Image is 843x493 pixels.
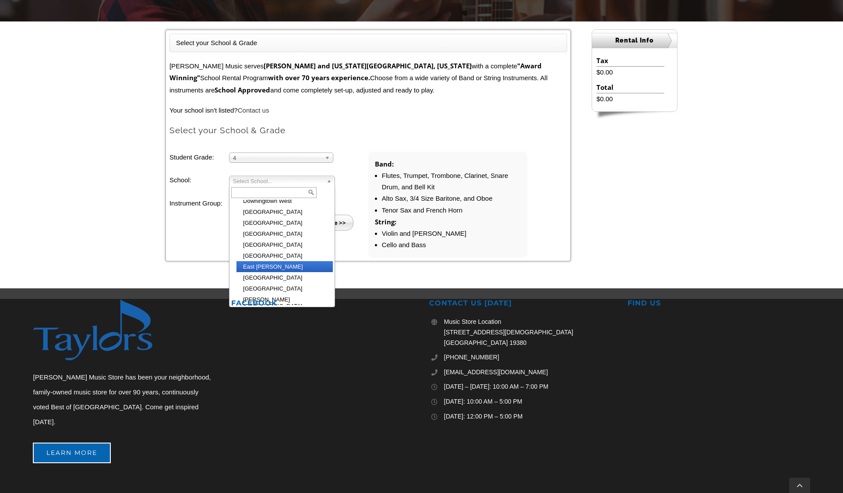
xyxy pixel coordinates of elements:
li: Downingtown West [236,195,333,206]
a: [PHONE_NUMBER] [444,352,612,363]
p: [PERSON_NAME] Music serves with a complete School Rental Program Choose from a wide variety of Ba... [169,60,567,96]
p: [DATE] – [DATE]: 10:00 AM – 7:00 PM [444,382,612,392]
span: Learn More [46,449,97,457]
a: Learn More [33,443,111,463]
li: [GEOGRAPHIC_DATA] [236,217,333,228]
li: Flutes, Trumpet, Trombone, Clarinet, Snare Drum, and Bell Kit [382,170,521,193]
img: sidebar-footer.png [592,112,677,120]
li: [GEOGRAPHIC_DATA] [236,228,333,239]
p: Your school isn't listed? [169,105,567,116]
label: Student Grade: [169,152,229,163]
img: footer-logo [33,299,171,361]
h2: CONTACT US [DATE] [429,299,612,308]
li: Tax [596,55,664,67]
span: [PERSON_NAME] Music Store has been your neighborhood, family-owned music store for over 90 years,... [33,373,211,426]
h2: Rental Info [592,33,677,48]
label: School: [169,174,229,186]
li: [GEOGRAPHIC_DATA] [236,250,333,261]
li: [GEOGRAPHIC_DATA] [236,206,333,217]
strong: School Approved [215,85,270,94]
li: [GEOGRAPHIC_DATA] [236,239,333,250]
li: Tenor Sax and French Horn [382,205,521,216]
a: [EMAIL_ADDRESS][DOMAIN_NAME] [444,367,612,378]
h2: FIND US [628,299,810,308]
span: [EMAIL_ADDRESS][DOMAIN_NAME] [444,369,548,376]
li: East [PERSON_NAME] [236,261,333,272]
a: Contact us [238,106,269,114]
strong: Band: [375,160,394,168]
li: Select your School & Grade [176,37,257,49]
li: Alto Sax, 3/4 Size Baritone, and Oboe [382,193,521,204]
li: $0.00 [596,93,664,105]
li: $0.00 [596,67,664,78]
strong: with over 70 years experience. [268,73,370,82]
p: [DATE]: 12:00 PM – 5:00 PM [444,411,612,422]
span: 4 [233,153,321,163]
li: [GEOGRAPHIC_DATA] [236,283,333,294]
span: Select School... [233,176,323,187]
label: Instrument Group: [169,198,229,209]
li: Cello and Bass [382,239,521,251]
h2: Select your School & Grade [169,125,567,136]
li: Violin and [PERSON_NAME] [382,228,521,239]
li: [PERSON_NAME][GEOGRAPHIC_DATA] [236,294,333,312]
li: Total [596,82,664,93]
strong: String: [375,217,396,226]
p: Music Store Location [STREET_ADDRESS][DEMOGRAPHIC_DATA] [GEOGRAPHIC_DATA] 19380 [444,317,612,348]
strong: [PERSON_NAME] and [US_STATE][GEOGRAPHIC_DATA], [US_STATE] [264,61,472,70]
p: [DATE]: 10:00 AM – 5:00 PM [444,397,612,407]
li: [GEOGRAPHIC_DATA] [236,272,333,283]
h2: FACEBOOK [231,299,414,308]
